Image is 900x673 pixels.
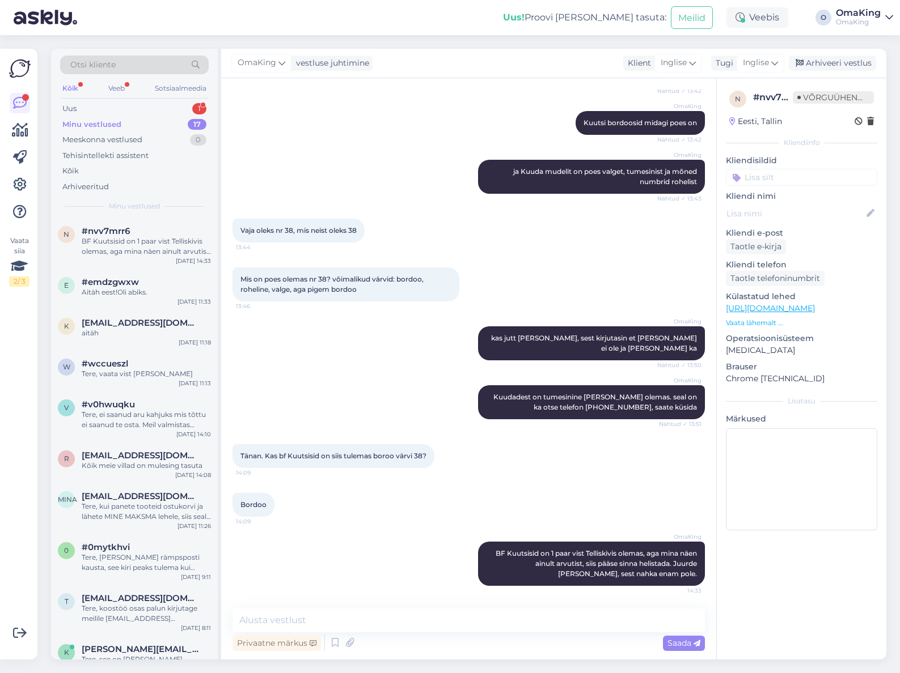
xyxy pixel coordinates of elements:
[236,303,250,310] font: 13:46
[64,281,69,289] font: e
[236,518,251,525] font: 14:09
[671,6,713,28] button: Meilid
[82,553,200,582] font: Tere, [PERSON_NAME] rämpsposti kausta, see kiri peaks tulema kui registreerite e-maili
[753,92,759,103] font: #
[726,259,787,270] font: Kliendi telefon
[726,303,815,313] a: [URL][DOMAIN_NAME]
[62,84,78,92] font: Kõik
[18,277,26,286] font: / 3
[674,103,702,110] font: OmaKing
[513,167,699,186] font: ja Kuuda mudelit on poes valget, tumesinist ja mõned numbrid rohelist
[735,95,741,103] font: n
[198,104,201,113] font: 1
[179,339,211,346] font: [DATE] 11:18
[82,318,200,328] span: kirsti.tihho@gmail.com
[716,58,733,68] font: Tugi
[236,244,251,251] font: 13:44
[82,644,200,654] span: kimberli@playstack.ee
[82,369,193,378] font: Tere, vaata vist [PERSON_NAME]
[240,275,425,293] font: Mis on poes olemas nr 38? võimalikud värvid: bordoo, roheline, valge, aga pigem bordoo
[109,202,160,210] font: Minu vestlused
[62,182,109,191] font: Arhiveeritud
[70,59,116,70] font: Otsi kliente
[784,138,820,147] font: Kliendiinfo
[836,7,881,18] font: OmaKing
[62,151,149,160] font: Tehisintellekti assistent
[503,12,525,23] font: Uus!
[58,495,77,504] font: mina
[82,237,211,286] font: BF Kuutsisid on 1 paar vist Telliskivis olemas, aga mina näen ainult arvutist, siis pääse sinna h...
[726,207,864,220] input: Lisa nimi
[65,597,69,606] font: t
[62,135,142,144] font: Meeskonna vestlused
[178,522,211,530] font: [DATE] 11:26
[726,414,766,424] font: Märkused
[730,241,781,252] font: Taotle e-kirja
[82,225,130,236] font: #nvv7mrr6
[82,461,202,470] font: Kõik meie villad on mulesing tasuta
[236,469,251,476] font: 14:09
[82,502,211,541] font: Tere, kui panete tooteid ostukorvi ja lähete MINE MAKSMA lehele, siis seal saate oma aadressi ja ...
[659,420,702,428] font: Nähtud ✓ 13:51
[64,648,69,657] font: k
[657,361,702,369] font: Nähtud ✓ 13:50
[63,363,70,371] font: w
[82,276,139,287] font: #emdzgwxw
[108,84,125,92] font: Veeb
[82,491,238,501] font: [EMAIL_ADDRESS][DOMAIN_NAME]
[726,291,796,301] font: Külastatud lehed
[678,12,705,23] font: Meilid
[175,471,211,479] font: [DATE] 14:08
[176,257,211,265] font: [DATE] 14:33
[62,166,79,175] font: Kõik
[82,450,200,461] span: rothmanjoanna@gmail.com
[82,329,99,337] font: aitäh
[491,334,699,352] font: kas jutt [PERSON_NAME], sest kirjutasin et [PERSON_NAME] ei ole ja [PERSON_NAME] ka
[726,169,877,186] input: Lisa silt
[82,644,312,654] font: [PERSON_NAME][EMAIL_ADDRESS][DOMAIN_NAME]
[240,451,426,460] font: Tänan. Kas bf Kuutsisid on siis tulemas boroo värvi 38?
[238,57,276,67] font: OmaKing
[64,322,69,330] font: k
[296,58,369,68] font: vestluse juhtimine
[193,120,201,129] font: 17
[726,155,777,165] font: Kliendisildid
[493,393,699,411] font: Kuudadest on tumesinine [PERSON_NAME] olemas. seal on ka otse telefon [PHONE_NUMBER], saate küsida
[726,361,757,372] font: Brauser
[62,120,121,129] font: Minu vestlused
[64,403,69,412] font: v
[806,58,872,68] font: Arhiveeri vestlus
[9,58,31,79] img: Askly logo
[674,318,702,325] font: OmaKing
[82,450,238,461] font: [EMAIL_ADDRESS][DOMAIN_NAME]
[496,549,699,578] font: BF Kuutsisid on 1 paar vist Telliskivis olemas, aga mina näen ainult arvutist, siis pääse sinna h...
[525,12,666,23] font: Proovi [PERSON_NAME] tasuta:
[82,399,135,410] span: #v0hwuqku
[82,288,147,296] font: Aitäh eest!Oli abiks.
[749,12,779,23] font: Veebis
[82,358,128,369] font: #wccueszl
[738,116,782,126] font: Eesti, Tallin
[196,135,201,144] font: 0
[178,298,211,305] font: [DATE] 11:33
[155,84,206,92] font: Sotsiaalmeedia
[687,587,702,594] font: 14:33
[743,57,769,67] font: Inglise
[674,151,702,159] font: OmaKing
[836,18,869,26] font: OmaKing
[726,373,825,384] font: Chrome [TECHNICAL_ID]
[64,546,69,555] font: 0
[674,377,702,384] font: OmaKing
[726,228,783,238] font: Kliendi e-post
[64,454,69,463] font: r
[240,500,267,509] font: Bordoo
[82,542,130,552] font: #0mytkhvi
[10,236,29,255] font: Vaata siia
[628,58,651,68] font: Klient
[836,8,893,27] a: OmaKingOmaKing
[661,57,687,67] font: Inglise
